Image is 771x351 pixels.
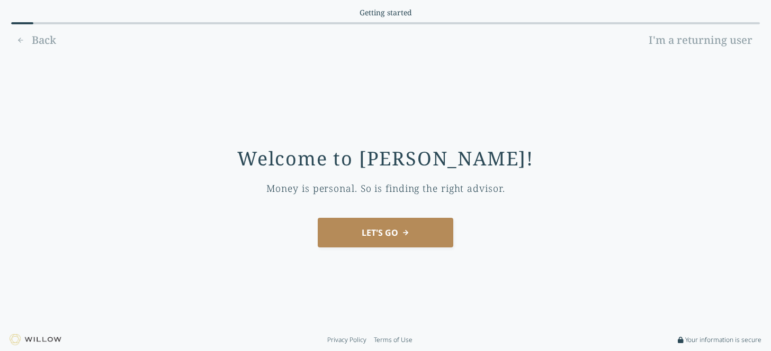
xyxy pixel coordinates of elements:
div: Current section [11,7,760,19]
button: LET'S GO [318,218,453,247]
div: 0% complete [11,22,33,24]
a: I'm a returning user [641,32,760,49]
a: Terms of Use [374,336,413,344]
div: Money is personal. So is finding the right advisor. [266,181,505,196]
span: Your information is secure [685,336,761,344]
div: Welcome to [PERSON_NAME]! [237,148,534,169]
a: Privacy Policy [327,336,366,344]
img: Willow logo [10,334,61,345]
